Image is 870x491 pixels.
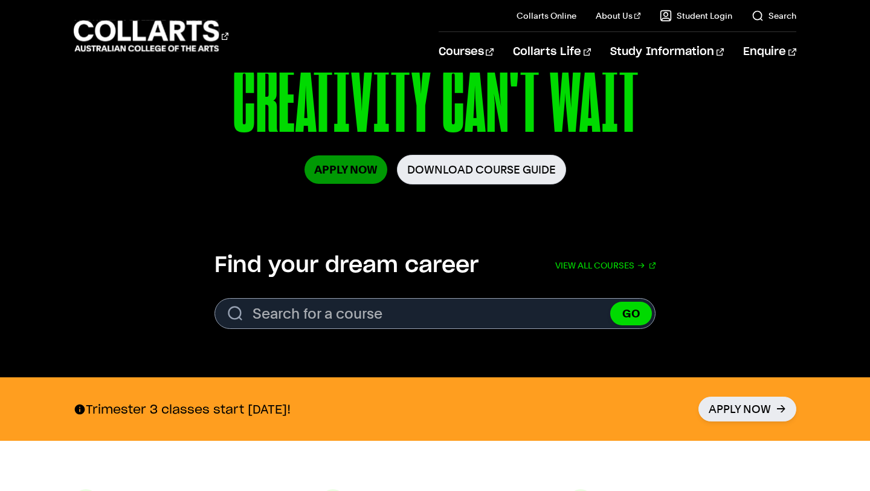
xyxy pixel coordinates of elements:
a: Study Information [610,32,724,72]
a: Collarts Online [517,10,576,22]
input: Search for a course [214,298,656,329]
div: Go to homepage [74,19,228,53]
a: Enquire [743,32,796,72]
a: Search [752,10,796,22]
a: Student Login [660,10,732,22]
p: Trimester 3 classes start [DATE]! [74,402,291,417]
button: GO [610,302,652,325]
a: Courses [439,32,494,72]
a: Collarts Life [513,32,591,72]
a: About Us [596,10,640,22]
a: Apply Now [698,397,796,421]
a: Download Course Guide [397,155,566,184]
h2: Find your dream career [214,252,478,279]
a: Apply Now [304,155,387,184]
p: CREATIVITY CAN'T WAIT [74,55,796,155]
form: Search [214,298,656,329]
a: View all courses [555,252,656,279]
